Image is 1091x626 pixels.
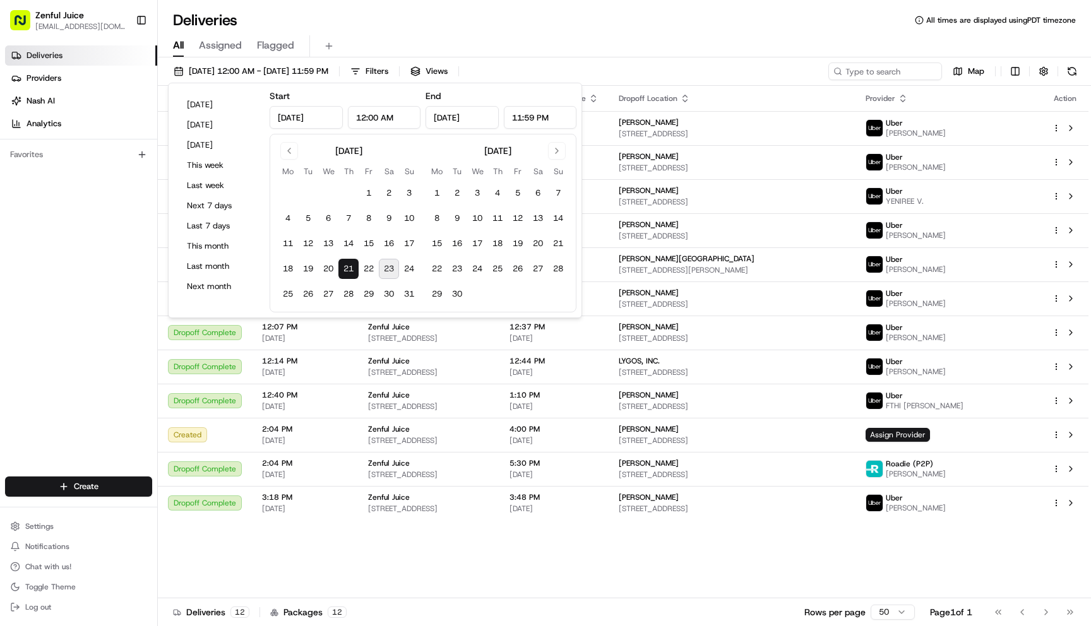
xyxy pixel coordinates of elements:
[487,233,508,254] button: 18
[262,322,348,332] span: 12:07 PM
[298,233,318,254] button: 12
[173,38,184,53] span: All
[467,183,487,203] button: 3
[510,401,599,411] span: [DATE]
[619,151,679,162] span: [PERSON_NAME]
[27,73,61,84] span: Providers
[348,106,421,129] input: Time
[368,322,410,332] span: Zenful Juice
[510,390,599,400] span: 1:10 PM
[467,208,487,228] button: 10
[368,435,489,446] span: [STREET_ADDRESS]
[168,62,334,80] button: [DATE] 12:00 AM - [DATE] 11:59 PM
[5,68,157,88] a: Providers
[947,62,990,80] button: Map
[5,91,157,111] a: Nash AI
[230,606,249,618] div: 12
[427,233,447,254] button: 15
[399,183,419,203] button: 3
[886,220,903,230] span: Uber
[886,357,903,367] span: Uber
[487,208,508,228] button: 11
[619,288,679,298] span: [PERSON_NAME]
[619,367,845,377] span: [STREET_ADDRESS]
[338,259,359,279] button: 21
[886,118,903,128] span: Uber
[102,178,208,201] a: 💻API Documentation
[8,178,102,201] a: 📗Knowledge Base
[262,504,348,514] span: [DATE]
[619,197,845,207] span: [STREET_ADDRESS]
[508,183,528,203] button: 5
[5,517,152,535] button: Settings
[487,259,508,279] button: 25
[886,503,946,513] span: [PERSON_NAME]
[359,233,379,254] button: 15
[399,259,419,279] button: 24
[508,233,528,254] button: 19
[318,233,338,254] button: 13
[43,121,207,133] div: Start new chat
[619,117,679,127] span: [PERSON_NAME]
[886,288,903,298] span: Uber
[181,257,257,275] button: Last month
[508,208,528,228] button: 12
[866,461,883,477] img: roadie-logo-v2.jpg
[119,183,203,196] span: API Documentation
[886,152,903,162] span: Uber
[368,504,489,514] span: [STREET_ADDRESS]
[619,231,845,241] span: [STREET_ADDRESS]
[215,124,230,139] button: Start new chat
[447,284,467,304] button: 30
[619,504,845,514] span: [STREET_ADDRESS]
[25,183,97,196] span: Knowledge Base
[968,66,984,77] span: Map
[426,106,499,129] input: Date
[619,163,845,173] span: [STREET_ADDRESS]
[379,259,399,279] button: 23
[318,259,338,279] button: 20
[426,66,448,77] span: Views
[886,401,963,411] span: FTHI [PERSON_NAME]
[487,165,508,178] th: Thursday
[886,196,924,206] span: YENIREE V.
[427,183,447,203] button: 1
[368,401,489,411] span: [STREET_ADDRESS]
[619,254,754,264] span: [PERSON_NAME][GEOGRAPHIC_DATA]
[399,233,419,254] button: 17
[262,356,348,366] span: 12:14 PM
[619,333,845,343] span: [STREET_ADDRESS]
[379,165,399,178] th: Saturday
[399,165,419,178] th: Sunday
[866,428,930,442] span: Assign Provider
[181,237,257,255] button: This month
[510,424,599,434] span: 4:00 PM
[510,322,599,332] span: 12:37 PM
[35,9,84,21] button: Zenful Juice
[619,93,677,103] span: Dropoff Location
[866,256,883,273] img: uber-new-logo.jpeg
[5,476,152,497] button: Create
[467,165,487,178] th: Wednesday
[262,470,348,480] span: [DATE]
[886,128,946,138] span: [PERSON_NAME]
[467,259,487,279] button: 24
[5,538,152,555] button: Notifications
[886,186,903,196] span: Uber
[5,5,131,35] button: Zenful Juice[EMAIL_ADDRESS][DOMAIN_NAME]
[426,90,441,102] label: End
[262,458,348,468] span: 2:04 PM
[278,259,298,279] button: 18
[262,435,348,446] span: [DATE]
[25,541,69,552] span: Notifications
[359,183,379,203] button: 1
[74,481,98,492] span: Create
[427,165,447,178] th: Monday
[262,424,348,434] span: 2:04 PM
[278,284,298,304] button: 25
[619,299,845,309] span: [STREET_ADDRESS]
[35,21,126,32] button: [EMAIL_ADDRESS][DOMAIN_NAME]
[886,459,933,469] span: Roadie (P2P)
